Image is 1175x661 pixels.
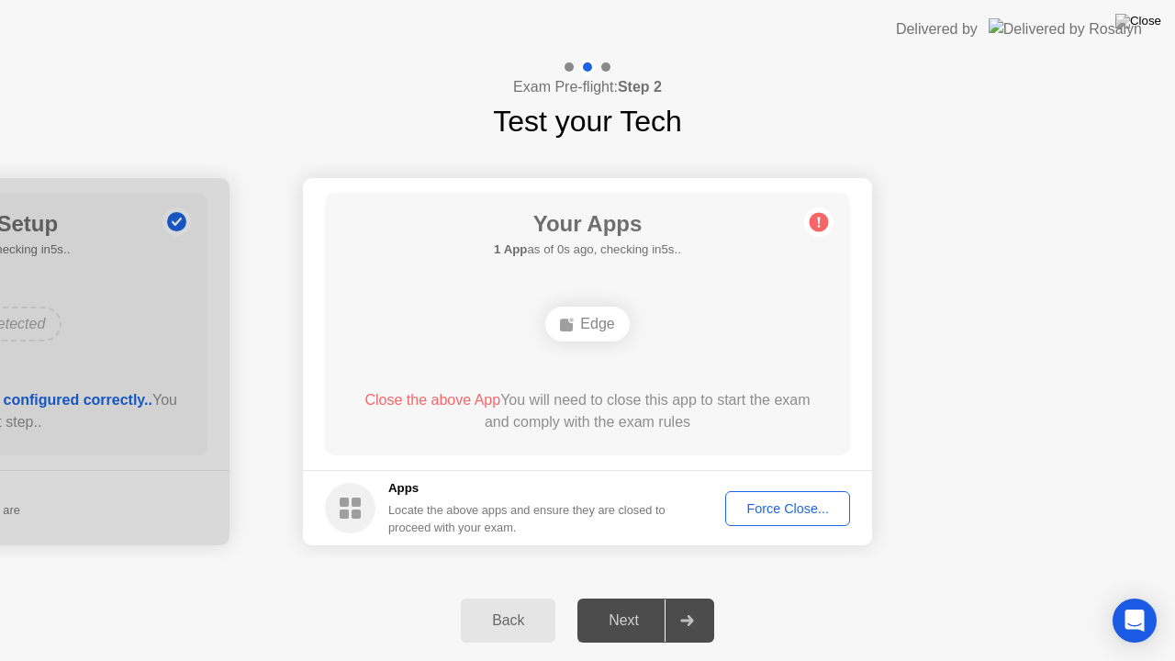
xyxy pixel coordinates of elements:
div: You will need to close this app to start the exam and comply with the exam rules [352,389,824,433]
div: Next [583,612,665,629]
h5: Apps [388,479,666,498]
h1: Your Apps [494,207,681,241]
img: Delivered by Rosalyn [989,18,1142,39]
b: 1 App [494,242,527,256]
h1: Test your Tech [493,99,682,143]
div: Edge [545,307,629,342]
button: Force Close... [725,491,850,526]
div: Open Intercom Messenger [1113,599,1157,643]
div: Force Close... [732,501,844,516]
img: Close [1115,14,1161,28]
h5: as of 0s ago, checking in5s.. [494,241,681,259]
button: Back [461,599,555,643]
b: Step 2 [618,79,662,95]
button: Next [577,599,714,643]
div: Locate the above apps and ensure they are closed to proceed with your exam. [388,501,666,536]
span: Close the above App [364,392,500,408]
div: Back [466,612,550,629]
h4: Exam Pre-flight: [513,76,662,98]
div: Delivered by [896,18,978,40]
